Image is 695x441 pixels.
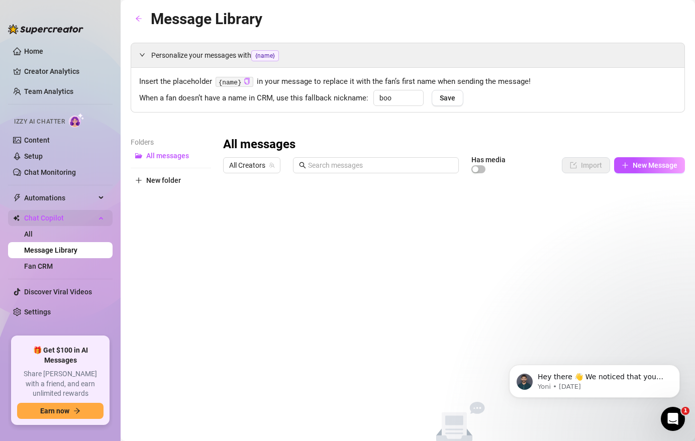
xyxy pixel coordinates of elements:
a: Creator Analytics [24,63,105,79]
div: Personalize your messages with{name} [131,43,684,67]
span: New Message [633,161,677,169]
h3: All messages [223,137,295,153]
iframe: Intercom live chat [661,407,685,431]
a: Team Analytics [24,87,73,95]
a: Discover Viral Videos [24,288,92,296]
span: Personalize your messages with [151,50,676,61]
button: Save [432,90,463,106]
span: 1 [681,407,689,415]
a: Settings [24,308,51,316]
span: Automations [24,190,95,206]
span: arrow-right [73,407,80,414]
button: Click to Copy [244,78,250,85]
img: logo-BBDzfeDw.svg [8,24,83,34]
span: Earn now [40,407,69,415]
span: Save [440,94,455,102]
span: folder-open [135,152,142,159]
span: Share [PERSON_NAME] with a friend, and earn unlimited rewards [17,369,104,399]
article: Message Library [151,7,262,31]
a: Message Library [24,246,77,254]
span: All Creators [229,158,274,173]
span: copy [244,78,250,84]
a: Fan CRM [24,262,53,270]
span: team [269,162,275,168]
button: Import [562,157,610,173]
a: Chat Monitoring [24,168,76,176]
span: 🎁 Get $100 in AI Messages [17,346,104,365]
button: New folder [131,172,211,188]
img: AI Chatter [69,113,84,128]
input: Search messages [308,160,453,171]
img: Chat Copilot [13,214,20,222]
a: Setup [24,152,43,160]
a: Content [24,136,50,144]
span: expanded [139,52,145,58]
article: Has media [471,157,506,163]
code: {name} [216,77,253,87]
iframe: Intercom notifications message [494,344,695,414]
span: search [299,162,306,169]
button: New Message [614,157,685,173]
a: Home [24,47,43,55]
button: All messages [131,148,211,164]
a: All [24,230,33,238]
span: Chat Copilot [24,210,95,226]
span: arrow-left [135,15,142,22]
span: When a fan doesn’t have a name in CRM, use this fallback nickname: [139,92,368,104]
button: Earn nowarrow-right [17,403,104,419]
span: Insert the placeholder in your message to replace it with the fan’s first name when sending the m... [139,76,676,88]
span: plus [622,162,629,169]
span: thunderbolt [13,194,21,202]
span: plus [135,177,142,184]
article: Folders [131,137,211,148]
span: {name} [251,50,279,61]
span: New folder [146,176,181,184]
span: All messages [146,152,189,160]
span: Izzy AI Chatter [14,117,65,127]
